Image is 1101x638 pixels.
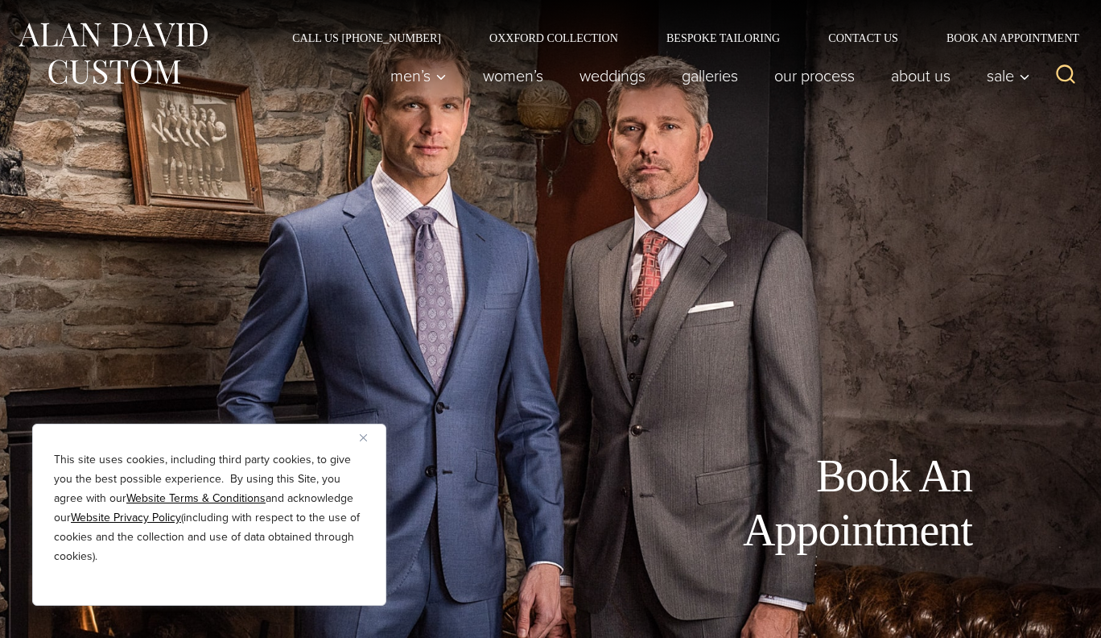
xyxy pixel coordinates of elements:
button: Close [360,428,379,447]
a: Galleries [664,60,757,92]
a: Call Us [PHONE_NUMBER] [268,32,465,43]
nav: Secondary Navigation [268,32,1085,43]
p: This site uses cookies, including third party cookies, to give you the best possible experience. ... [54,450,365,566]
img: Alan David Custom [16,18,209,89]
a: Website Terms & Conditions [126,490,266,507]
a: Our Process [757,60,873,92]
a: About Us [873,60,969,92]
a: Book an Appointment [922,32,1085,43]
h1: Book An Appointment [610,449,972,557]
span: Men’s [390,68,447,84]
a: weddings [562,60,664,92]
span: Sale [987,68,1030,84]
a: Oxxford Collection [465,32,642,43]
img: Close [360,434,367,441]
a: Bespoke Tailoring [642,32,804,43]
a: Contact Us [804,32,922,43]
button: View Search Form [1046,56,1085,95]
nav: Primary Navigation [373,60,1039,92]
a: Women’s [465,60,562,92]
a: Website Privacy Policy [71,509,181,526]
